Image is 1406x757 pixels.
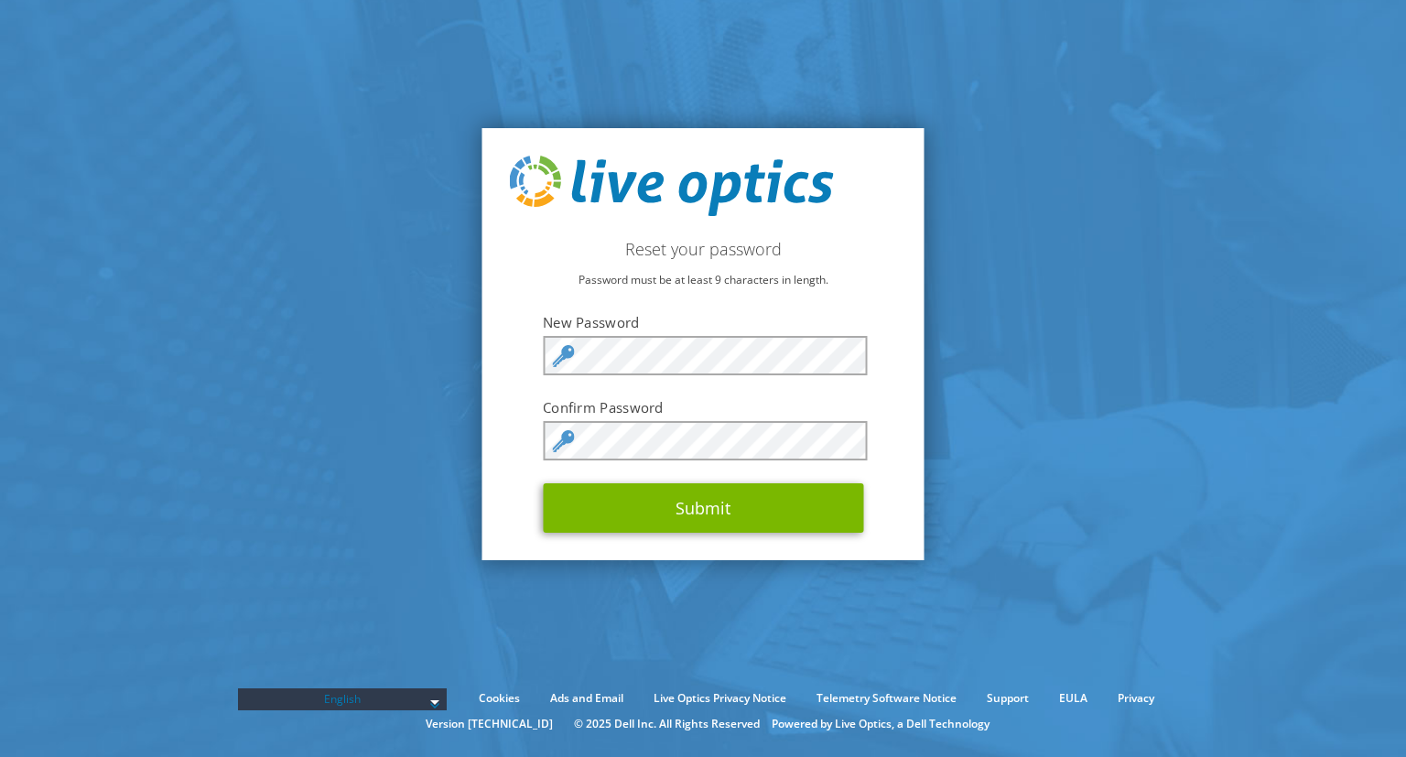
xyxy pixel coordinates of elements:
[803,688,970,708] a: Telemetry Software Notice
[247,688,438,710] span: English
[510,239,897,259] h2: Reset your password
[543,398,863,416] label: Confirm Password
[1104,688,1168,708] a: Privacy
[416,714,562,734] li: Version [TECHNICAL_ID]
[536,688,637,708] a: Ads and Email
[510,270,897,290] p: Password must be at least 9 characters in length.
[973,688,1043,708] a: Support
[543,313,863,331] label: New Password
[510,156,834,216] img: live_optics_svg.svg
[1045,688,1101,708] a: EULA
[543,483,863,533] button: Submit
[640,688,800,708] a: Live Optics Privacy Notice
[772,714,990,734] li: Powered by Live Optics, a Dell Technology
[565,714,769,734] li: © 2025 Dell Inc. All Rights Reserved
[465,688,534,708] a: Cookies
